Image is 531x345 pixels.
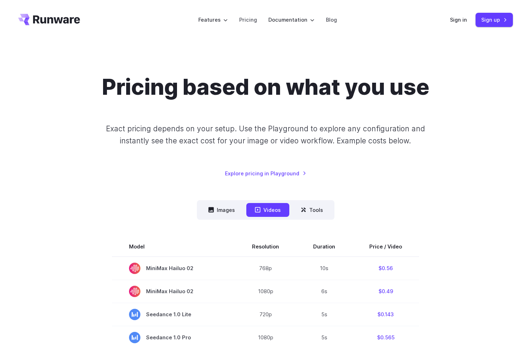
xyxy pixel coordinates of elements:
th: Price / Video [352,237,419,257]
td: 1080p [235,280,296,303]
label: Documentation [268,16,315,24]
td: 768p [235,257,296,280]
th: Resolution [235,237,296,257]
span: Seedance 1.0 Lite [129,309,218,320]
td: 10s [296,257,352,280]
td: 720p [235,303,296,326]
td: 6s [296,280,352,303]
a: Sign in [450,16,467,24]
a: Pricing [239,16,257,24]
span: Seedance 1.0 Pro [129,332,218,343]
th: Duration [296,237,352,257]
td: $0.49 [352,280,419,303]
button: Images [200,203,243,217]
span: MiniMax Hailuo 02 [129,263,218,274]
h1: Pricing based on what you use [102,74,429,100]
td: $0.143 [352,303,419,326]
span: MiniMax Hailuo 02 [129,286,218,297]
a: Sign up [476,13,513,27]
th: Model [112,237,235,257]
button: Tools [292,203,332,217]
p: Exact pricing depends on your setup. Use the Playground to explore any configuration and instantl... [92,123,439,147]
a: Blog [326,16,337,24]
a: Go to / [18,14,80,25]
button: Videos [246,203,289,217]
td: 5s [296,303,352,326]
td: $0.56 [352,257,419,280]
a: Explore pricing in Playground [225,169,306,177]
label: Features [198,16,228,24]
